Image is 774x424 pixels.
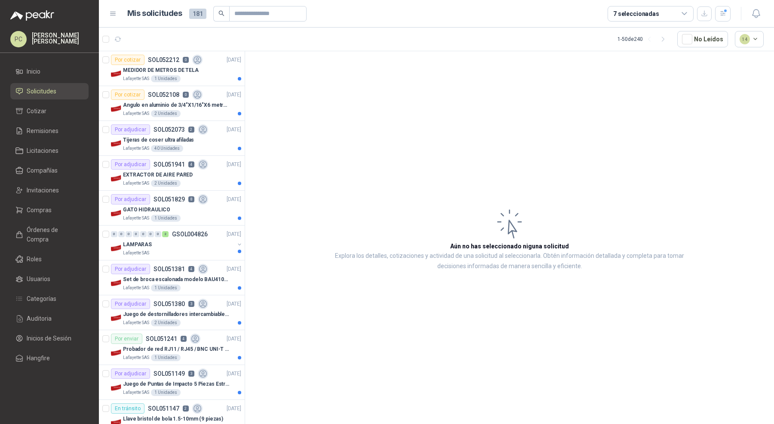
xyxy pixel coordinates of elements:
[27,106,46,116] span: Cotizar
[148,57,179,63] p: SOL052212
[218,10,224,16] span: search
[99,330,245,365] a: Por enviarSOL0512414[DATE] Company LogoProbador de red RJ11 / RJ45 / BNC UNI-T (UT681C-UT681L)Laf...
[331,251,688,272] p: Explora los detalles, cotizaciones y actividad de una solicitud al seleccionarla. Obtén informaci...
[123,250,149,257] p: Lafayette SAS
[10,123,89,139] a: Remisiones
[154,301,185,307] p: SOL051380
[151,285,181,291] div: 1 Unidades
[154,161,185,167] p: SOL051941
[123,101,230,109] p: Angulo en aluminio de 3/4"X1/16"X6 metros color Anolok
[27,225,80,244] span: Órdenes de Compra
[111,313,121,323] img: Company Logo
[148,405,179,412] p: SOL051147
[126,231,132,237] div: 0
[188,127,194,133] p: 2
[10,182,89,198] a: Invitaciones
[227,370,241,378] p: [DATE]
[27,126,58,136] span: Remisiones
[123,110,149,117] p: Lafayette SAS
[123,380,230,388] p: Juego de Puntas de Impacto 5 Piezas Estrella PH2 de 2'' Zanco 1/4'' Truper
[123,215,149,222] p: Lafayette SAS
[151,145,183,152] div: 40 Unidades
[10,350,89,366] a: Hangfire
[111,90,144,100] div: Por cotizar
[133,231,139,237] div: 0
[111,138,121,149] img: Company Logo
[27,166,58,175] span: Compañías
[10,10,54,21] img: Logo peakr
[111,159,150,170] div: Por adjudicar
[227,265,241,273] p: [DATE]
[183,405,189,412] p: 2
[151,319,181,326] div: 2 Unidades
[123,310,230,319] p: Juego de destornilladores intercambiables de mango aislados Ref: 32288
[123,66,199,74] p: MEDIDOR DE METROS DE TELA
[123,354,149,361] p: Lafayette SAS
[123,171,193,179] p: EXTRACTOR DE AIRE PARED
[154,266,185,272] p: SOL051381
[154,127,185,133] p: SOL052073
[99,51,245,86] a: Por cotizarSOL0522120[DATE] Company LogoMEDIDOR DE METROS DE TELALafayette SAS1 Unidades
[111,124,150,135] div: Por adjudicar
[10,103,89,119] a: Cotizar
[123,241,152,249] p: LAMPARAS
[172,231,208,237] p: GSOL004826
[27,254,42,264] span: Roles
[10,31,27,47] div: PC
[10,251,89,267] a: Roles
[148,92,179,98] p: SOL052108
[99,365,245,400] a: Por adjudicarSOL0511493[DATE] Company LogoJuego de Puntas de Impacto 5 Piezas Estrella PH2 de 2''...
[111,334,142,344] div: Por enviar
[227,405,241,413] p: [DATE]
[27,294,56,303] span: Categorías
[677,31,728,47] button: No Leídos
[27,146,58,155] span: Licitaciones
[10,202,89,218] a: Compras
[188,161,194,167] p: 4
[10,271,89,287] a: Usuarios
[123,145,149,152] p: Lafayette SAS
[111,382,121,393] img: Company Logo
[154,196,185,202] p: SOL051829
[111,299,150,309] div: Por adjudicar
[27,274,50,284] span: Usuarios
[32,32,89,44] p: [PERSON_NAME] [PERSON_NAME]
[27,314,52,323] span: Auditoria
[118,231,125,237] div: 0
[227,195,241,204] p: [DATE]
[99,121,245,156] a: Por adjudicarSOL0520732[DATE] Company LogoTijeras de coser ultra afiladasLafayette SAS40 Unidades
[10,310,89,327] a: Auditoria
[735,31,764,47] button: 14
[123,75,149,82] p: Lafayette SAS
[188,371,194,377] p: 3
[111,264,150,274] div: Por adjudicar
[27,186,59,195] span: Invitaciones
[10,222,89,248] a: Órdenes de Compra
[151,215,181,222] div: 1 Unidades
[227,91,241,99] p: [DATE]
[111,103,121,114] img: Company Logo
[111,194,150,204] div: Por adjudicar
[27,87,56,96] span: Solicitudes
[151,180,181,187] div: 2 Unidades
[450,241,569,251] h3: Aún no has seleccionado niguna solicitud
[183,57,189,63] p: 0
[181,336,187,342] p: 4
[111,243,121,253] img: Company Logo
[227,335,241,343] p: [DATE]
[123,180,149,187] p: Lafayette SAS
[151,389,181,396] div: 1 Unidades
[27,334,71,343] span: Inicios de Sesión
[162,231,169,237] div: 2
[99,191,245,226] a: Por adjudicarSOL0518298[DATE] Company LogoGATO HIDRAULICOLafayette SAS1 Unidades
[123,319,149,326] p: Lafayette SAS
[111,278,121,288] img: Company Logo
[146,336,177,342] p: SOL051241
[151,110,181,117] div: 2 Unidades
[183,92,189,98] p: 0
[227,161,241,169] p: [DATE]
[27,353,50,363] span: Hangfire
[123,275,230,284] p: Set de broca escalonada modelo BAU410119
[227,56,241,64] p: [DATE]
[188,196,194,202] p: 8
